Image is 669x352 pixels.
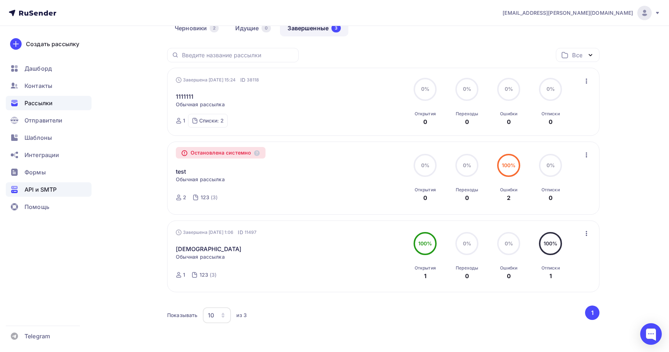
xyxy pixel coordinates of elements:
[24,133,52,142] span: Шаблоны
[500,187,517,193] div: Ошибки
[507,272,511,280] div: 0
[503,9,633,17] span: [EMAIL_ADDRESS][PERSON_NAME][DOMAIN_NAME]
[183,194,186,201] div: 2
[418,240,432,246] span: 100%
[24,116,63,125] span: Отправители
[176,229,257,236] div: Завершена [DATE] 1:06
[238,229,243,236] span: ID
[199,269,218,281] a: 123 (3)
[176,76,259,84] div: Завершена [DATE] 15:24
[415,187,436,193] div: Открытия
[547,162,555,168] span: 0%
[176,167,186,176] a: test
[6,165,92,179] a: Формы
[245,229,257,236] span: 11497
[236,312,247,319] div: из 3
[24,99,53,107] span: Рассылки
[549,193,553,202] div: 0
[202,307,231,324] button: 10
[182,51,294,59] input: Введите название рассылки
[183,117,185,124] div: 1
[6,130,92,145] a: Шаблоны
[456,265,478,271] div: Переходы
[507,193,510,202] div: 2
[228,20,278,36] a: Идущие0
[505,86,513,92] span: 0%
[463,240,471,246] span: 0%
[421,162,429,168] span: 0%
[556,48,599,62] button: Все
[208,311,214,320] div: 10
[465,193,469,202] div: 0
[584,306,600,320] ul: Pagination
[585,306,599,320] button: Go to page 1
[183,271,185,279] div: 1
[200,192,219,203] a: 123 (3)
[465,272,469,280] div: 0
[503,6,660,20] a: [EMAIL_ADDRESS][PERSON_NAME][DOMAIN_NAME]
[176,245,242,253] a: [DEMOGRAPHIC_DATA]
[210,271,217,279] div: (3)
[549,272,552,280] div: 1
[415,265,436,271] div: Открытия
[280,20,348,36] a: Завершенные3
[6,61,92,76] a: Дашборд
[463,86,471,92] span: 0%
[541,187,560,193] div: Отписки
[176,92,194,101] a: 1111111
[463,162,471,168] span: 0%
[6,79,92,93] a: Контакты
[176,253,225,260] span: Обычная рассылка
[211,194,218,201] div: (3)
[331,24,341,32] div: 3
[423,117,427,126] div: 0
[200,271,208,279] div: 123
[176,101,225,108] span: Обычная рассылка
[210,24,219,32] div: 2
[500,111,517,117] div: Ошибки
[465,117,469,126] div: 0
[24,332,50,340] span: Telegram
[456,187,478,193] div: Переходы
[547,86,555,92] span: 0%
[24,168,46,177] span: Формы
[500,265,517,271] div: Ошибки
[6,113,92,128] a: Отправители
[423,193,427,202] div: 0
[549,117,553,126] div: 0
[544,240,558,246] span: 100%
[572,51,582,59] div: Все
[24,151,59,159] span: Интеграции
[502,162,516,168] span: 100%
[167,312,197,319] div: Показывать
[424,272,427,280] div: 1
[24,81,52,90] span: Контакты
[24,64,52,73] span: Дашборд
[240,76,245,84] span: ID
[26,40,79,48] div: Создать рассылку
[421,86,429,92] span: 0%
[507,117,511,126] div: 0
[199,117,224,124] div: Списки: 2
[201,194,209,201] div: 123
[24,185,57,194] span: API и SMTP
[167,20,226,36] a: Черновики2
[541,111,560,117] div: Отписки
[456,111,478,117] div: Переходы
[176,147,266,159] div: Остановлена системно
[24,202,49,211] span: Помощь
[541,265,560,271] div: Отписки
[176,176,225,183] span: Обычная рассылка
[6,96,92,110] a: Рассылки
[262,24,271,32] div: 0
[415,111,436,117] div: Открытия
[247,76,259,84] span: 38118
[505,240,513,246] span: 0%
